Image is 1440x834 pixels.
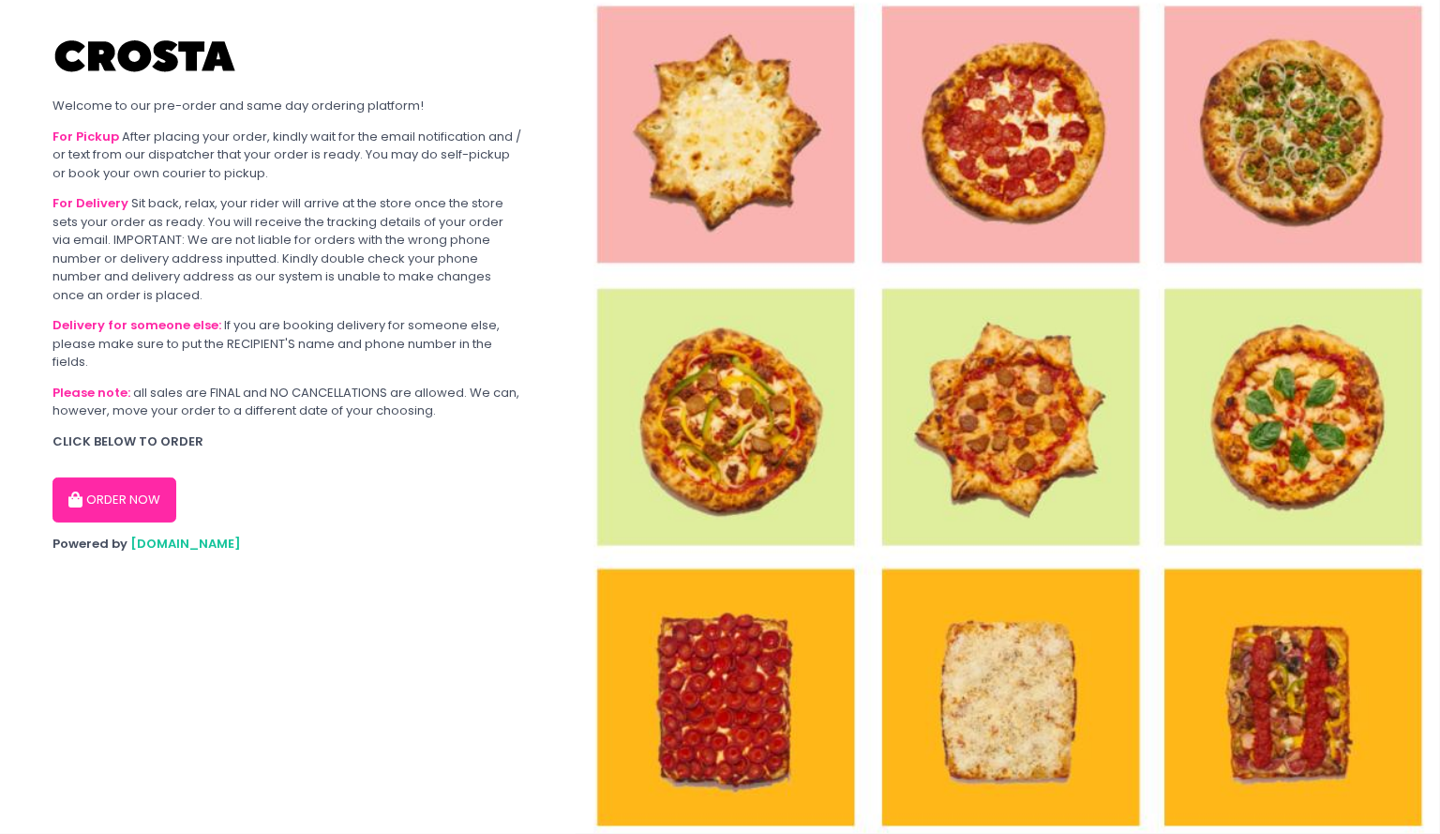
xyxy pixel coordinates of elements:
a: [DOMAIN_NAME] [130,535,241,553]
div: If you are booking delivery for someone else, please make sure to put the RECIPIENT'S name and ph... [52,316,523,372]
b: For Pickup [52,128,119,145]
div: Sit back, relax, your rider will arrive at the store once the store sets your order as ready. You... [52,194,523,304]
b: For Delivery [52,194,128,212]
button: ORDER NOW [52,478,176,523]
div: Welcome to our pre-order and same day ordering platform! [52,97,523,115]
div: CLICK BELOW TO ORDER [52,432,523,451]
b: Please note: [52,384,130,402]
img: Crosta Pizzeria [52,28,240,84]
b: Delivery for someone else: [52,316,221,334]
div: After placing your order, kindly wait for the email notification and / or text from our dispatche... [52,128,523,183]
div: Powered by [52,535,523,553]
div: all sales are FINAL and NO CANCELLATIONS are allowed. We can, however, move your order to a diffe... [52,384,523,420]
